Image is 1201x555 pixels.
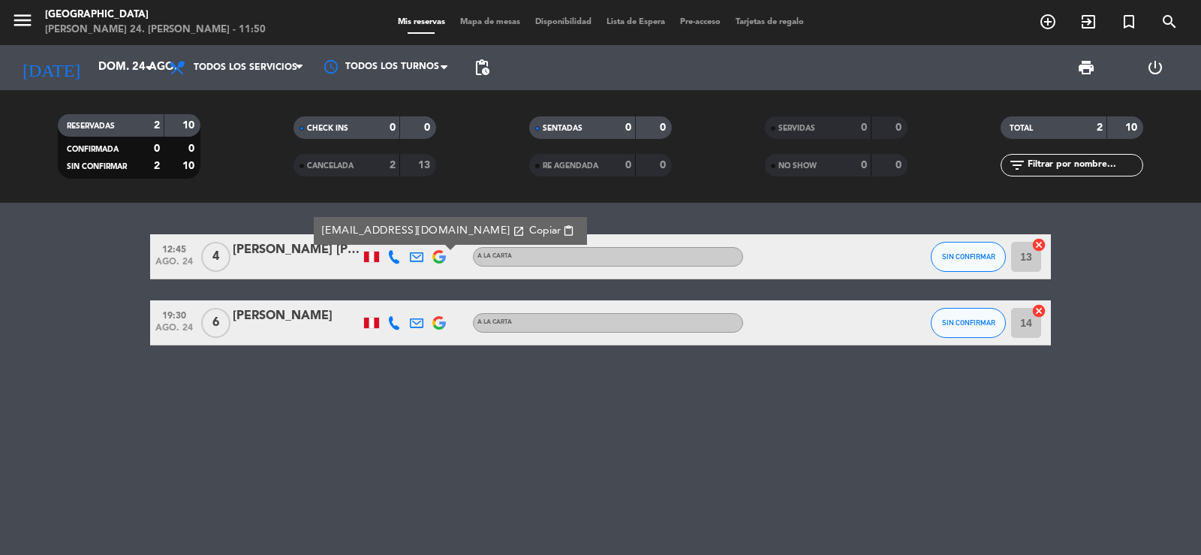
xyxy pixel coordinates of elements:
[599,18,673,26] span: Lista de Espera
[11,9,34,32] i: menu
[155,306,193,323] span: 19:30
[201,242,230,272] span: 4
[233,240,360,260] div: [PERSON_NAME] [PERSON_NAME]
[778,162,817,170] span: NO SHOW
[728,18,811,26] span: Tarjetas de regalo
[11,51,91,84] i: [DATE]
[1097,122,1103,133] strong: 2
[543,125,582,132] span: SENTADAS
[1146,59,1164,77] i: power_settings_new
[660,122,669,133] strong: 0
[154,143,160,154] strong: 0
[45,23,266,38] div: [PERSON_NAME] 24. [PERSON_NAME] - 11:50
[625,160,631,170] strong: 0
[307,125,348,132] span: CHECK INS
[432,316,446,330] img: google-logo.png
[11,9,34,37] button: menu
[155,323,193,340] span: ago. 24
[625,122,631,133] strong: 0
[1008,156,1026,174] i: filter_list
[155,257,193,274] span: ago. 24
[322,222,525,240] a: [EMAIL_ADDRESS][DOMAIN_NAME]open_in_new
[1026,157,1142,173] input: Filtrar por nombre...
[140,59,158,77] i: arrow_drop_down
[188,143,197,154] strong: 0
[942,318,995,327] span: SIN CONFIRMAR
[1160,13,1178,31] i: search
[1010,125,1033,132] span: TOTAL
[233,306,360,326] div: [PERSON_NAME]
[1031,303,1046,318] i: cancel
[424,122,433,133] strong: 0
[861,160,867,170] strong: 0
[1031,237,1046,252] i: cancel
[182,161,197,171] strong: 10
[1077,59,1095,77] span: print
[1120,13,1138,31] i: turned_in_not
[1079,13,1097,31] i: exit_to_app
[1039,13,1057,31] i: add_circle_outline
[543,162,598,170] span: RE AGENDADA
[67,122,115,130] span: RESERVADAS
[895,122,905,133] strong: 0
[390,122,396,133] strong: 0
[67,146,119,153] span: CONFIRMADA
[45,8,266,23] div: [GEOGRAPHIC_DATA]
[473,59,491,77] span: pending_actions
[453,18,528,26] span: Mapa de mesas
[528,18,599,26] span: Disponibilidad
[861,122,867,133] strong: 0
[942,252,995,261] span: SIN CONFIRMAR
[390,18,453,26] span: Mis reservas
[673,18,728,26] span: Pre-acceso
[432,250,446,264] img: google-logo.png
[931,308,1006,338] button: SIN CONFIRMAR
[307,162,354,170] span: CANCELADA
[155,240,193,257] span: 12:45
[194,62,297,73] span: Todos los servicios
[1125,122,1140,133] strong: 10
[154,120,160,131] strong: 2
[895,160,905,170] strong: 0
[182,120,197,131] strong: 10
[778,125,815,132] span: SERVIDAS
[525,222,579,240] button: Copiarcontent_paste
[390,160,396,170] strong: 2
[477,319,512,325] span: A la carta
[477,253,512,259] span: A la carta
[513,225,525,237] i: open_in_new
[529,223,561,239] span: Copiar
[931,242,1006,272] button: SIN CONFIRMAR
[1121,45,1190,90] div: LOG OUT
[563,225,574,237] span: content_paste
[67,163,127,170] span: SIN CONFIRMAR
[660,160,669,170] strong: 0
[154,161,160,171] strong: 2
[201,308,230,338] span: 6
[418,160,433,170] strong: 13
